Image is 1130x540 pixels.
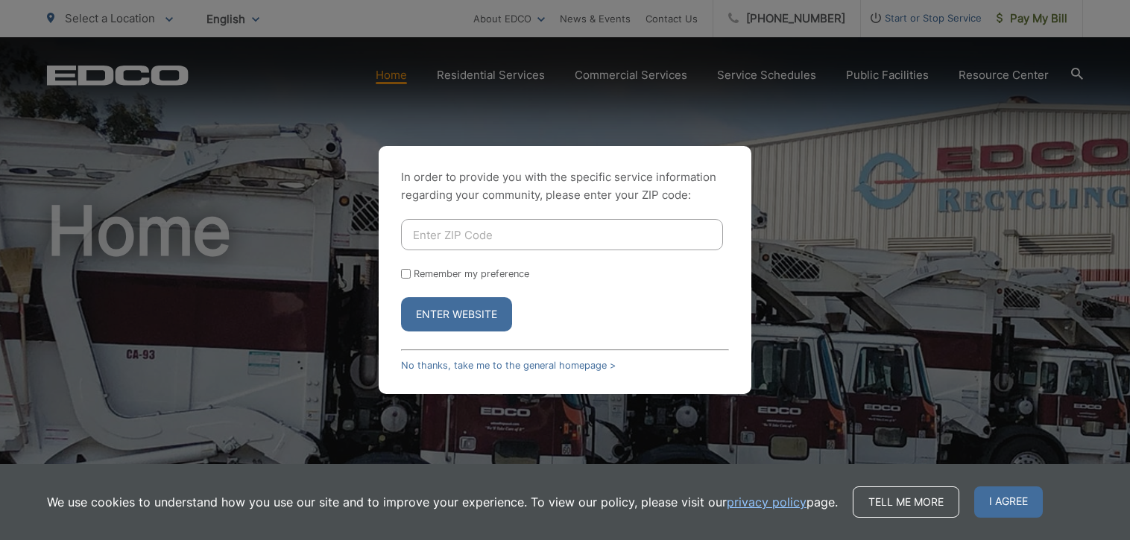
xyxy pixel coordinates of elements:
[974,486,1043,518] span: I agree
[414,268,529,279] label: Remember my preference
[401,168,729,204] p: In order to provide you with the specific service information regarding your community, please en...
[47,493,838,511] p: We use cookies to understand how you use our site and to improve your experience. To view our pol...
[401,360,616,371] a: No thanks, take me to the general homepage >
[727,493,807,511] a: privacy policy
[401,219,723,250] input: Enter ZIP Code
[853,486,959,518] a: Tell me more
[401,297,512,331] button: Enter Website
